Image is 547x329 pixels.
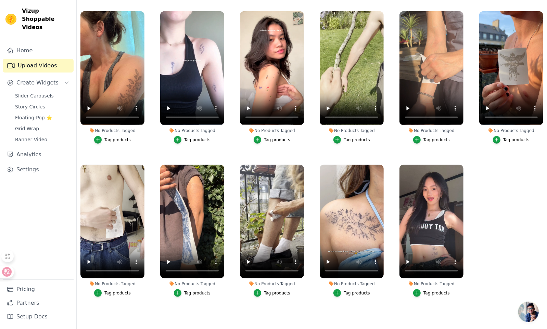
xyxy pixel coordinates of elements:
[104,137,131,143] div: Tag products
[413,136,450,144] button: Tag products
[320,281,384,287] div: No Products Tagged
[3,148,74,161] a: Analytics
[184,290,211,296] div: Tag products
[22,7,71,31] span: Vizup Shoppable Videos
[333,289,370,297] button: Tag products
[160,128,224,133] div: No Products Tagged
[80,281,144,287] div: No Products Tagged
[11,91,74,101] a: Slider Carousels
[254,136,290,144] button: Tag products
[16,79,59,87] span: Create Widgets
[15,103,45,110] span: Story Circles
[15,125,39,132] span: Grid Wrap
[3,310,74,324] a: Setup Docs
[518,302,539,322] div: 开放式聊天
[184,137,211,143] div: Tag products
[344,290,370,296] div: Tag products
[94,289,131,297] button: Tag products
[3,76,74,90] button: Create Widgets
[3,282,74,296] a: Pricing
[423,137,450,143] div: Tag products
[11,135,74,144] a: Banner Video
[399,281,463,287] div: No Products Tagged
[11,102,74,111] a: Story Circles
[11,124,74,133] a: Grid Wrap
[160,281,224,287] div: No Products Tagged
[15,114,52,121] span: Floating-Pop ⭐
[104,290,131,296] div: Tag products
[399,128,463,133] div: No Products Tagged
[240,128,304,133] div: No Products Tagged
[3,44,74,57] a: Home
[15,92,54,99] span: Slider Carousels
[94,136,131,144] button: Tag products
[423,290,450,296] div: Tag products
[174,289,211,297] button: Tag products
[503,137,530,143] div: Tag products
[3,59,74,73] a: Upload Videos
[333,136,370,144] button: Tag products
[413,289,450,297] button: Tag products
[254,289,290,297] button: Tag products
[174,136,211,144] button: Tag products
[3,163,74,176] a: Settings
[264,137,290,143] div: Tag products
[479,128,543,133] div: No Products Tagged
[3,296,74,310] a: Partners
[80,128,144,133] div: No Products Tagged
[240,281,304,287] div: No Products Tagged
[493,136,530,144] button: Tag products
[15,136,47,143] span: Banner Video
[5,14,16,25] img: Vizup
[264,290,290,296] div: Tag products
[320,128,384,133] div: No Products Tagged
[344,137,370,143] div: Tag products
[11,113,74,122] a: Floating-Pop ⭐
